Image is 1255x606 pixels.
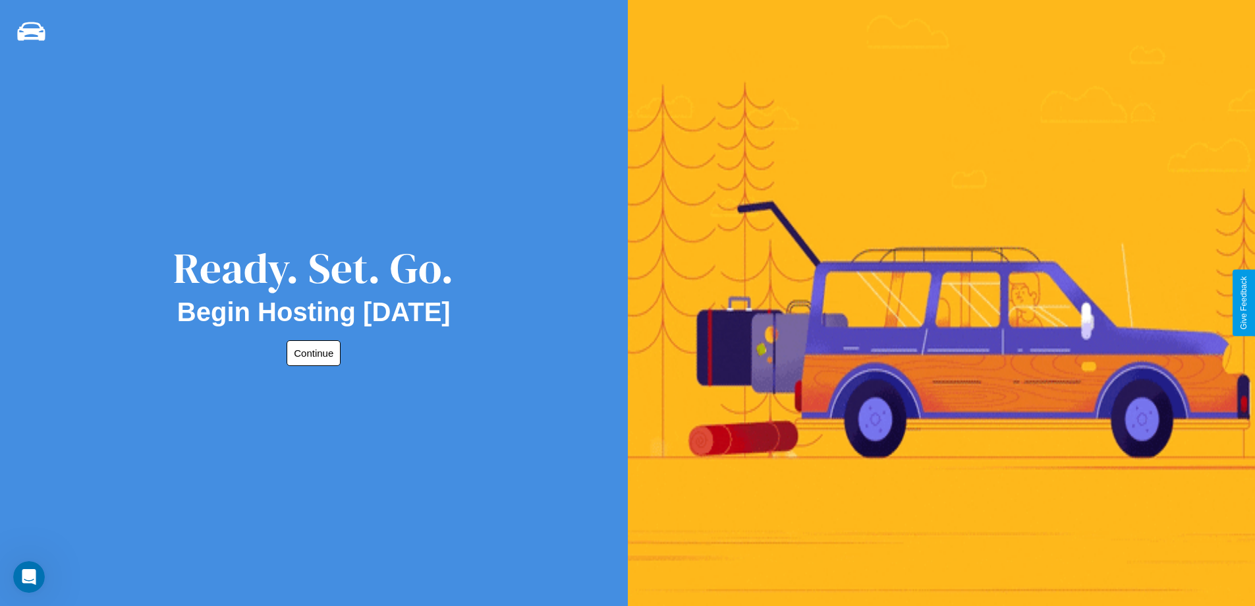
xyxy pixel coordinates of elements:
div: Give Feedback [1239,276,1248,330]
iframe: Intercom live chat [13,561,45,593]
h2: Begin Hosting [DATE] [177,297,451,327]
button: Continue [287,340,341,366]
div: Ready. Set. Go. [173,239,454,297]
